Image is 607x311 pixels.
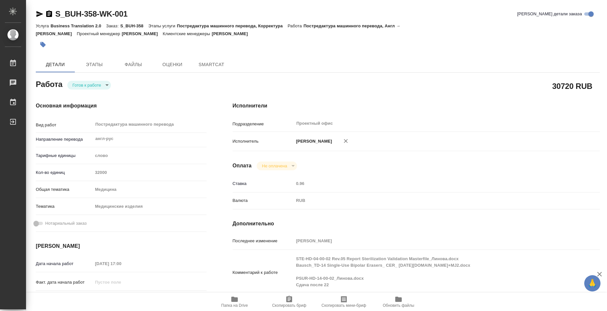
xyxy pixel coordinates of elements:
[45,10,53,18] button: Скопировать ссылку
[294,236,569,246] input: Пустое поле
[233,180,294,187] p: Ставка
[294,195,569,206] div: RUB
[383,303,414,308] span: Обновить файлы
[77,31,122,36] p: Проектный менеджер
[36,102,207,110] h4: Основная информация
[233,269,294,276] p: Комментарий к работе
[40,61,71,69] span: Детали
[36,122,93,128] p: Вид работ
[233,138,294,145] p: Исполнитель
[79,61,110,69] span: Этапы
[36,10,44,18] button: Скопировать ссылку для ЯМессенджера
[36,136,93,143] p: Направление перевода
[67,81,111,90] div: Готов к работе
[122,31,163,36] p: [PERSON_NAME]
[207,293,262,311] button: Папка на Drive
[552,80,592,92] h2: 30720 RUB
[371,293,426,311] button: Обновить файлы
[317,293,371,311] button: Скопировать мини-бриф
[233,121,294,127] p: Подразделение
[260,163,289,169] button: Не оплачена
[93,201,207,212] div: Медицинские изделия
[36,261,93,267] p: Дата начала работ
[36,169,93,176] p: Кол-во единиц
[233,220,600,228] h4: Дополнительно
[36,203,93,210] p: Тематика
[93,184,207,195] div: Медицина
[584,275,600,291] button: 🙏
[36,78,62,90] h2: Работа
[262,293,317,311] button: Скопировать бриф
[233,102,600,110] h4: Исполнители
[339,134,353,148] button: Удалить исполнителя
[71,82,103,88] button: Готов к работе
[36,279,93,286] p: Факт. дата начала работ
[233,197,294,204] p: Валюта
[177,23,288,28] p: Постредактура машинного перевода, Корректура
[36,23,50,28] p: Услуга
[118,61,149,69] span: Файлы
[587,276,598,290] span: 🙏
[294,179,569,188] input: Пустое поле
[93,277,150,287] input: Пустое поле
[257,162,297,170] div: Готов к работе
[212,31,253,36] p: [PERSON_NAME]
[50,23,106,28] p: Business Translation 2.0
[294,253,569,290] textarea: STE-HD-04-00-02 Rev.05 Report Sterilization Validation Masterfile_Линова.docx Bausch_TD-14 Single...
[148,23,177,28] p: Этапы услуги
[288,23,303,28] p: Работа
[517,11,582,17] span: [PERSON_NAME] детали заказа
[45,220,87,227] span: Нотариальный заказ
[221,303,248,308] span: Папка на Drive
[233,162,252,170] h4: Оплата
[272,303,306,308] span: Скопировать бриф
[36,242,207,250] h4: [PERSON_NAME]
[93,168,207,177] input: Пустое поле
[93,150,207,161] div: слово
[120,23,148,28] p: S_BUH-358
[36,152,93,159] p: Тарифные единицы
[55,9,128,18] a: S_BUH-358-WK-001
[93,259,150,268] input: Пустое поле
[163,31,212,36] p: Клиентские менеджеры
[294,138,332,145] p: [PERSON_NAME]
[106,23,120,28] p: Заказ:
[321,303,366,308] span: Скопировать мини-бриф
[36,37,50,52] button: Добавить тэг
[196,61,227,69] span: SmartCat
[233,238,294,244] p: Последнее изменение
[157,61,188,69] span: Оценки
[36,186,93,193] p: Общая тематика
